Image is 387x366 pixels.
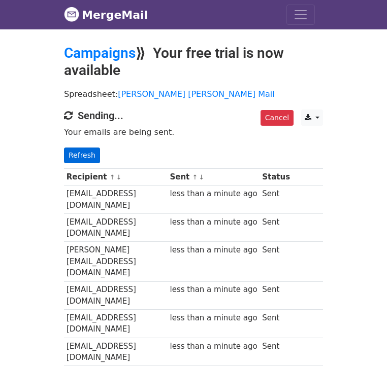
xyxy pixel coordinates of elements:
a: ↓ [199,173,204,181]
td: Sent [260,242,292,281]
p: Spreadsheet: [64,89,323,99]
img: MergeMail logo [64,7,79,22]
a: MergeMail [64,4,148,25]
div: less than a minute ago [170,284,257,296]
button: Toggle navigation [286,5,315,25]
div: less than a minute ago [170,244,257,256]
div: less than a minute ago [170,312,257,324]
iframe: Chat Widget [336,317,387,366]
h2: ⟫ Your free trial is now available [64,45,323,79]
td: [EMAIL_ADDRESS][DOMAIN_NAME] [64,281,168,310]
div: less than a minute ago [170,216,257,228]
td: [EMAIL_ADDRESS][DOMAIN_NAME] [64,338,168,366]
div: less than a minute ago [170,341,257,352]
a: ↓ [116,173,121,181]
a: Refresh [64,148,100,163]
td: [EMAIL_ADDRESS][DOMAIN_NAME] [64,213,168,242]
a: ↑ [192,173,198,181]
th: Sent [168,169,260,186]
th: Status [260,169,292,186]
td: Sent [260,310,292,338]
div: less than a minute ago [170,188,257,200]
a: ↑ [110,173,115,181]
a: Campaigns [64,45,136,61]
td: [PERSON_NAME][EMAIL_ADDRESS][DOMAIN_NAME] [64,242,168,281]
a: [PERSON_NAME] [PERSON_NAME] Mail [118,89,274,99]
td: Sent [260,338,292,366]
a: Cancel [261,110,294,126]
th: Recipient [64,169,168,186]
td: [EMAIL_ADDRESS][DOMAIN_NAME] [64,310,168,338]
p: Your emails are being sent. [64,127,323,137]
td: Sent [260,186,292,214]
td: Sent [260,213,292,242]
td: [EMAIL_ADDRESS][DOMAIN_NAME] [64,186,168,214]
h4: Sending... [64,109,323,122]
td: Sent [260,281,292,310]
